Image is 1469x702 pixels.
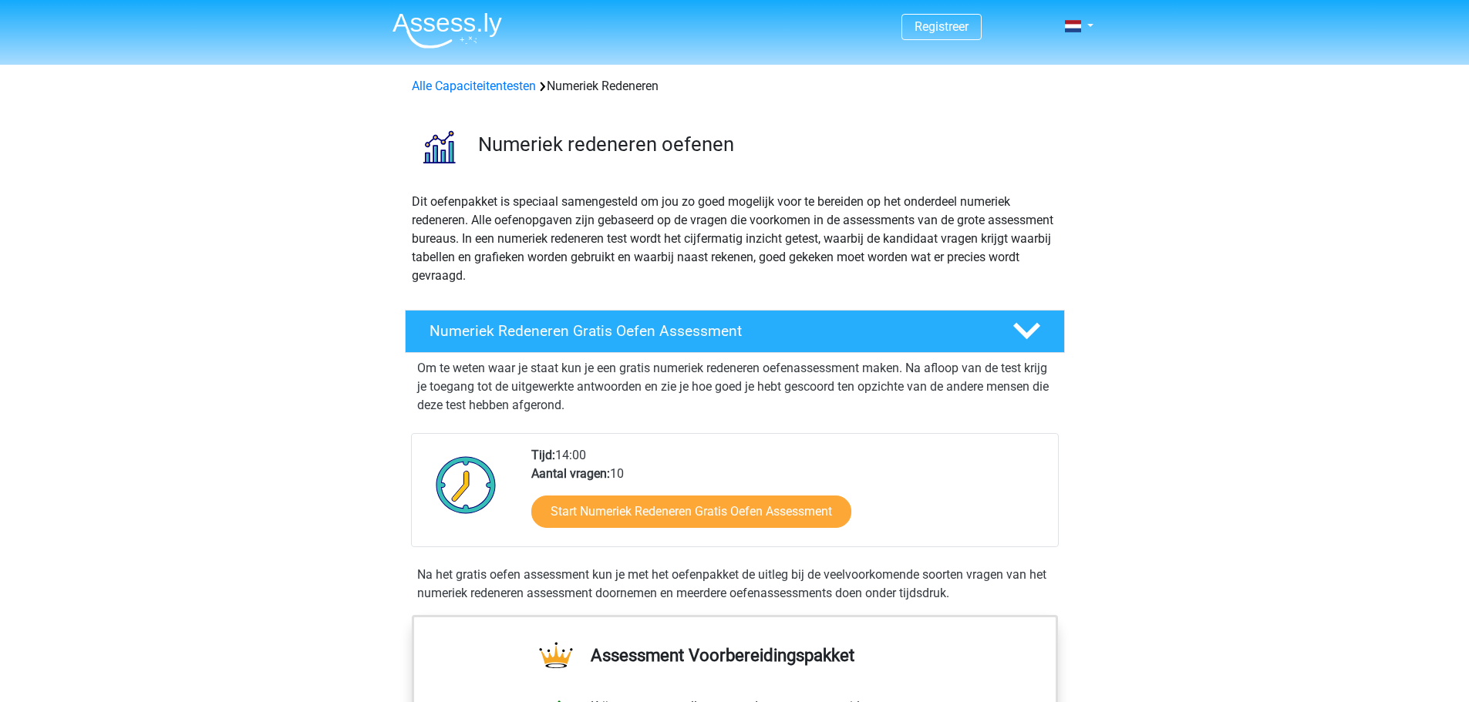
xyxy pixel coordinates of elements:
[531,448,555,462] b: Tijd:
[478,133,1053,156] h3: Numeriek redeneren oefenen
[393,12,502,49] img: Assessly
[412,193,1058,285] p: Dit oefenpakket is speciaal samengesteld om jou zo goed mogelijk voor te bereiden op het onderdee...
[411,566,1059,603] div: Na het gratis oefen assessment kun je met het oefenpakket de uitleg bij de veelvoorkomende soorte...
[915,19,969,34] a: Registreer
[520,446,1057,546] div: 14:00 10
[406,77,1064,96] div: Numeriek Redeneren
[531,466,610,481] b: Aantal vragen:
[412,79,536,93] a: Alle Capaciteitentesten
[427,446,505,523] img: Klok
[417,359,1053,415] p: Om te weten waar je staat kun je een gratis numeriek redeneren oefenassessment maken. Na afloop v...
[531,495,851,528] a: Start Numeriek Redeneren Gratis Oefen Assessment
[430,322,988,340] h4: Numeriek Redeneren Gratis Oefen Assessment
[406,114,471,180] img: numeriek redeneren
[399,310,1071,353] a: Numeriek Redeneren Gratis Oefen Assessment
